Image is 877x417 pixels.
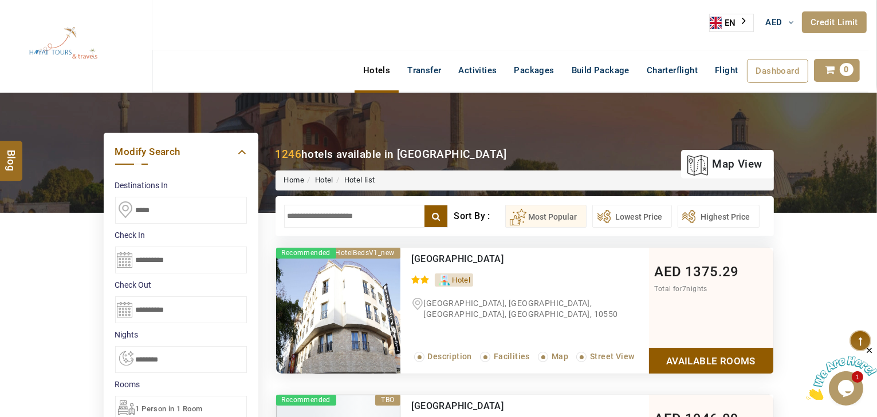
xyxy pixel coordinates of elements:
[330,248,400,259] div: HotelBedsV1_new
[592,205,672,228] button: Lowest Price
[649,348,773,374] a: Show Rooms
[685,264,739,280] span: 1375.29
[276,248,400,374] img: 5b6298e4072639e12ab263adc6002d4ca753dfb2.jpeg
[814,59,860,82] a: 0
[428,352,472,361] span: Description
[115,229,247,241] label: Check In
[412,253,601,265] div: Grand Square Hotel
[709,14,754,32] aside: Language selected: English
[375,395,400,406] div: TBO
[766,17,782,27] span: AED
[709,14,754,32] div: Language
[715,65,738,76] span: Flight
[450,59,506,82] a: Activities
[494,352,530,361] span: Facilities
[284,176,305,184] a: Home
[552,352,568,361] span: Map
[276,146,507,162] div: hotels available in [GEOGRAPHIC_DATA]
[4,150,19,160] span: Blog
[506,59,563,82] a: Packages
[802,11,867,33] a: Credit Limit
[412,253,504,264] a: [GEOGRAPHIC_DATA]
[333,175,375,186] li: Hotel list
[276,395,336,406] span: Recommended
[399,59,450,82] a: Transfer
[505,205,587,228] button: Most Popular
[115,180,247,191] label: Destinations In
[115,279,247,291] label: Check Out
[115,144,247,160] a: Modify Search
[115,379,247,390] label: Rooms
[563,59,638,82] a: Build Package
[756,66,800,76] span: Dashboard
[590,352,634,361] span: Street View
[412,400,601,412] div: Premier Inn Dubai International Airport
[655,264,682,280] span: AED
[454,205,505,228] div: Sort By :
[682,285,686,293] span: 7
[276,148,302,161] b: 1246
[276,248,336,259] span: Recommended
[687,152,762,177] a: map view
[115,329,247,340] label: nights
[706,59,746,82] a: Flight
[710,14,753,31] a: EN
[355,59,399,82] a: Hotels
[840,63,854,76] span: 0
[452,276,470,284] span: Hotel
[647,65,698,76] span: Charterflight
[678,205,760,228] button: Highest Price
[638,59,706,82] a: Charterflight
[412,400,504,411] a: [GEOGRAPHIC_DATA]
[315,176,333,184] a: Hotel
[806,345,877,400] iframe: chat widget
[136,404,203,413] span: 1 Person in 1 Room
[9,5,118,82] img: The Royal Line Holidays
[424,299,618,319] span: [GEOGRAPHIC_DATA], [GEOGRAPHIC_DATA], [GEOGRAPHIC_DATA], [GEOGRAPHIC_DATA], 10550
[655,285,707,293] span: Total for nights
